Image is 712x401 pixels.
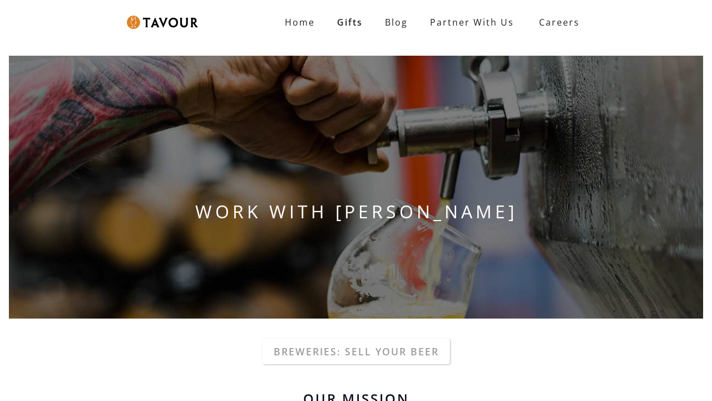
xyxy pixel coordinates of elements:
strong: Careers [539,11,580,33]
a: Blog [374,11,419,33]
a: Gifts [326,11,374,33]
h1: WORK WITH [PERSON_NAME] [9,198,703,225]
a: Careers [525,7,588,38]
a: Breweries: Sell your beer [263,339,450,364]
a: Partner With Us [419,11,525,33]
a: Home [274,11,326,33]
strong: Home [285,16,315,28]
